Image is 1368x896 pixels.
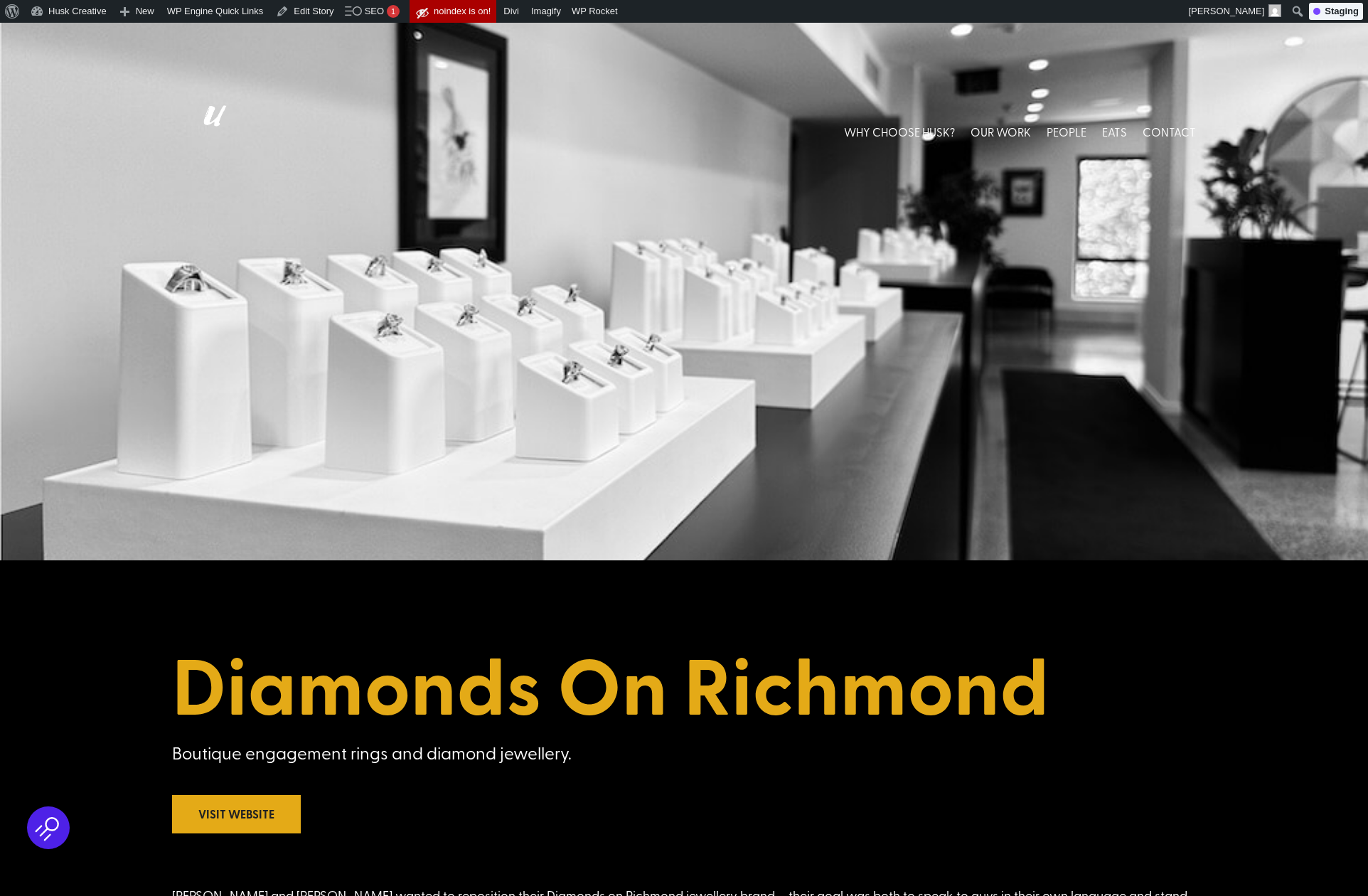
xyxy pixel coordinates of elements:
a: OUR WORK [971,100,1031,163]
a: EATS [1102,100,1127,163]
img: Husk logo [172,100,250,163]
a: WHY CHOOSE HUSK? [844,100,955,163]
span: [PERSON_NAME] [1188,6,1264,16]
div: Boutique engagement rings and diamond jewellery. [172,738,812,767]
h1: Diamonds On Richmond [172,637,1196,738]
div: 1 [387,5,400,18]
a: Visit Website [172,795,301,833]
div: Staging [1309,3,1363,20]
a: CONTACT [1143,100,1196,163]
a: PEOPLE [1047,100,1086,163]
